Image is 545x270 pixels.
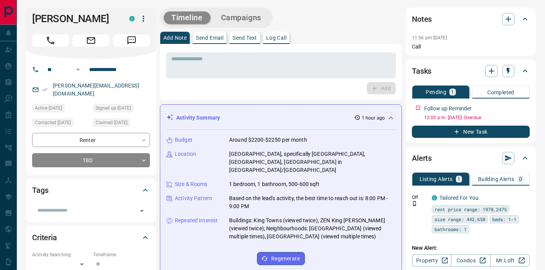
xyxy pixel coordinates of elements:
div: Wed Oct 08 2025 [32,104,89,115]
div: condos.ca [129,16,135,21]
h2: Tasks [412,65,431,77]
div: Tags [32,181,150,199]
p: Follow up Reminder [424,105,472,113]
button: Campaigns [213,11,269,24]
div: Notes [412,10,530,28]
p: 11:56 pm [DATE] [412,35,447,40]
p: Call [412,43,530,51]
a: Tailored For You [439,195,478,201]
p: Location [175,150,196,158]
div: Tue Oct 07 2025 [93,118,150,129]
h2: Criteria [32,231,57,244]
h2: Tags [32,184,48,196]
p: Add Note [163,35,187,40]
span: Contacted [DATE] [35,119,71,126]
p: Listing Alerts [420,176,453,182]
p: 0 [519,176,522,182]
a: [PERSON_NAME][EMAIL_ADDRESS][DOMAIN_NAME] [53,82,139,97]
span: bathrooms: 1 [434,225,467,233]
h2: Alerts [412,152,432,164]
svg: Push Notification Only [412,201,417,206]
div: Tue Oct 07 2025 [32,118,89,129]
p: 1 [457,176,460,182]
button: New Task [412,126,530,138]
p: Timeframe: [93,251,150,258]
p: 12:00 p.m. [DATE] - Overdue [424,114,530,121]
p: Pending [426,89,446,95]
div: TBD [32,153,150,167]
a: Mr.Loft [490,254,530,267]
div: Tasks [412,62,530,80]
p: Send Text [233,35,257,40]
p: [GEOGRAPHIC_DATA], specifically [GEOGRAPHIC_DATA], [GEOGRAPHIC_DATA], [GEOGRAPHIC_DATA] in [GEOGR... [229,150,395,174]
p: New Alert: [412,244,530,252]
span: Message [113,34,150,47]
span: size range: 442,658 [434,215,485,223]
a: Condos [451,254,490,267]
a: Property [412,254,451,267]
span: rent price range: 1978,2475 [434,205,507,213]
p: Log Call [266,35,286,40]
span: Signed up [DATE] [96,104,131,112]
p: Activity Pattern [175,194,212,202]
p: 1 bedroom, 1 bathroom, 500-600 sqft [229,180,320,188]
div: Alerts [412,149,530,167]
p: Activity Summary [176,114,220,122]
svg: Email Verified [42,87,47,92]
p: Based on the lead's activity, the best time to reach out is: 8:00 PM - 9:00 PM [229,194,395,210]
span: beds: 1-1 [492,215,516,223]
button: Timeline [164,11,210,24]
p: Budget [175,136,192,144]
h1: [PERSON_NAME] [32,13,118,25]
p: Completed [487,90,514,95]
span: Claimed [DATE] [96,119,127,126]
div: condos.ca [432,195,437,200]
div: Renter [32,133,150,147]
p: 1 hour ago [362,115,385,121]
div: Activity Summary1 hour ago [166,111,395,125]
p: Off [412,194,427,201]
p: Building Alerts [478,176,514,182]
p: Actively Searching: [32,251,89,258]
button: Open [73,65,83,74]
span: Active [DATE] [35,104,62,112]
span: Email [73,34,109,47]
p: 1 [451,89,454,95]
span: Call [32,34,69,47]
button: Open [137,205,147,216]
button: Regenerate [257,252,305,265]
p: Size & Rooms [175,180,208,188]
p: Around $2200-$2250 per month [229,136,307,144]
div: Criteria [32,228,150,247]
p: Repeated Interest [175,217,218,225]
p: Buildings: King Towns (viewed twice), ZEN King [PERSON_NAME] (viewed twice); Neighbourhoods: [GEO... [229,217,395,241]
h2: Notes [412,13,432,25]
p: Send Email [196,35,223,40]
div: Sat May 25 2024 [93,104,150,115]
